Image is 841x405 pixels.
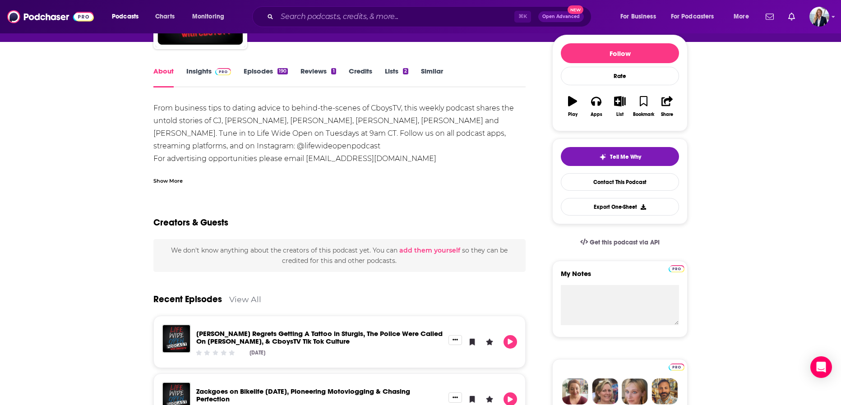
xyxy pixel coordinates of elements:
[538,11,584,22] button: Open AdvancedNew
[652,378,678,405] img: Jon Profile
[171,246,508,264] span: We don't know anything about the creators of this podcast yet . You can so they can be credited f...
[608,90,632,123] button: List
[656,90,679,123] button: Share
[809,7,829,27] button: Show profile menu
[331,68,336,74] div: 1
[261,6,600,27] div: Search podcasts, credits, & more...
[250,350,265,356] div: [DATE]
[542,14,580,19] span: Open Advanced
[584,90,608,123] button: Apps
[809,7,829,27] img: User Profile
[244,67,288,87] a: Episodes190
[669,362,684,371] a: Pro website
[616,112,624,117] div: List
[671,10,714,23] span: For Podcasters
[573,231,667,253] a: Get this podcast via API
[762,9,777,24] a: Show notifications dropdown
[162,324,191,353] img: Ryan Regrets Getting A Tattoo in Sturgis, The Police Were Called On Ken, & CboysTV Tik Tok Culture
[195,349,236,356] div: Community Rating: 0 out of 5
[622,378,648,405] img: Jules Profile
[300,67,336,87] a: Reviews1
[561,147,679,166] button: tell me why sparkleTell Me Why
[665,9,727,24] button: open menu
[561,43,679,63] button: Follow
[669,264,684,272] a: Pro website
[568,5,584,14] span: New
[620,10,656,23] span: For Business
[669,364,684,371] img: Podchaser Pro
[153,217,228,228] h2: Creators & Guests
[727,9,760,24] button: open menu
[277,9,514,24] input: Search podcasts, credits, & more...
[229,295,261,304] a: View All
[186,67,231,87] a: InsightsPodchaser Pro
[599,153,606,161] img: tell me why sparkle
[153,294,222,305] a: Recent Episodes
[514,11,531,23] span: ⌘ K
[192,10,224,23] span: Monitoring
[785,9,799,24] a: Show notifications dropdown
[155,10,175,23] span: Charts
[561,90,584,123] button: Play
[277,68,288,74] div: 190
[448,335,462,345] button: Show More Button
[385,67,408,87] a: Lists2
[561,173,679,191] a: Contact This Podcast
[421,67,443,87] a: Similar
[196,329,443,345] a: Ryan Regrets Getting A Tattoo in Sturgis, The Police Were Called On Ken, & CboysTV Tik Tok Culture
[810,356,832,378] div: Open Intercom Messenger
[196,387,410,403] a: Zackgoes on Bikelife Today, Pioneering Motovlogging & Chasing Perfection
[562,378,588,405] img: Sydney Profile
[632,90,655,123] button: Bookmark
[590,239,660,246] span: Get this podcast via API
[483,335,496,349] button: Leave a Rating
[591,112,602,117] div: Apps
[610,153,641,161] span: Tell Me Why
[561,67,679,85] div: Rate
[633,112,654,117] div: Bookmark
[592,378,618,405] img: Barbara Profile
[399,247,460,254] button: add them yourself
[349,67,372,87] a: Credits
[561,269,679,285] label: My Notes
[661,112,673,117] div: Share
[568,112,578,117] div: Play
[669,265,684,272] img: Podchaser Pro
[403,68,408,74] div: 2
[112,10,139,23] span: Podcasts
[149,9,180,24] a: Charts
[734,10,749,23] span: More
[215,68,231,75] img: Podchaser Pro
[561,198,679,216] button: Export One-Sheet
[614,9,667,24] button: open menu
[7,8,94,25] img: Podchaser - Follow, Share and Rate Podcasts
[504,335,517,349] button: Play
[809,7,829,27] span: Logged in as carolynchauncey
[153,102,526,190] div: From business tips to dating advice to behind-the-scenes of CboysTV, this weekly podcast shares t...
[186,9,236,24] button: open menu
[106,9,150,24] button: open menu
[153,67,174,87] a: About
[466,335,479,349] button: Bookmark Episode
[448,392,462,402] button: Show More Button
